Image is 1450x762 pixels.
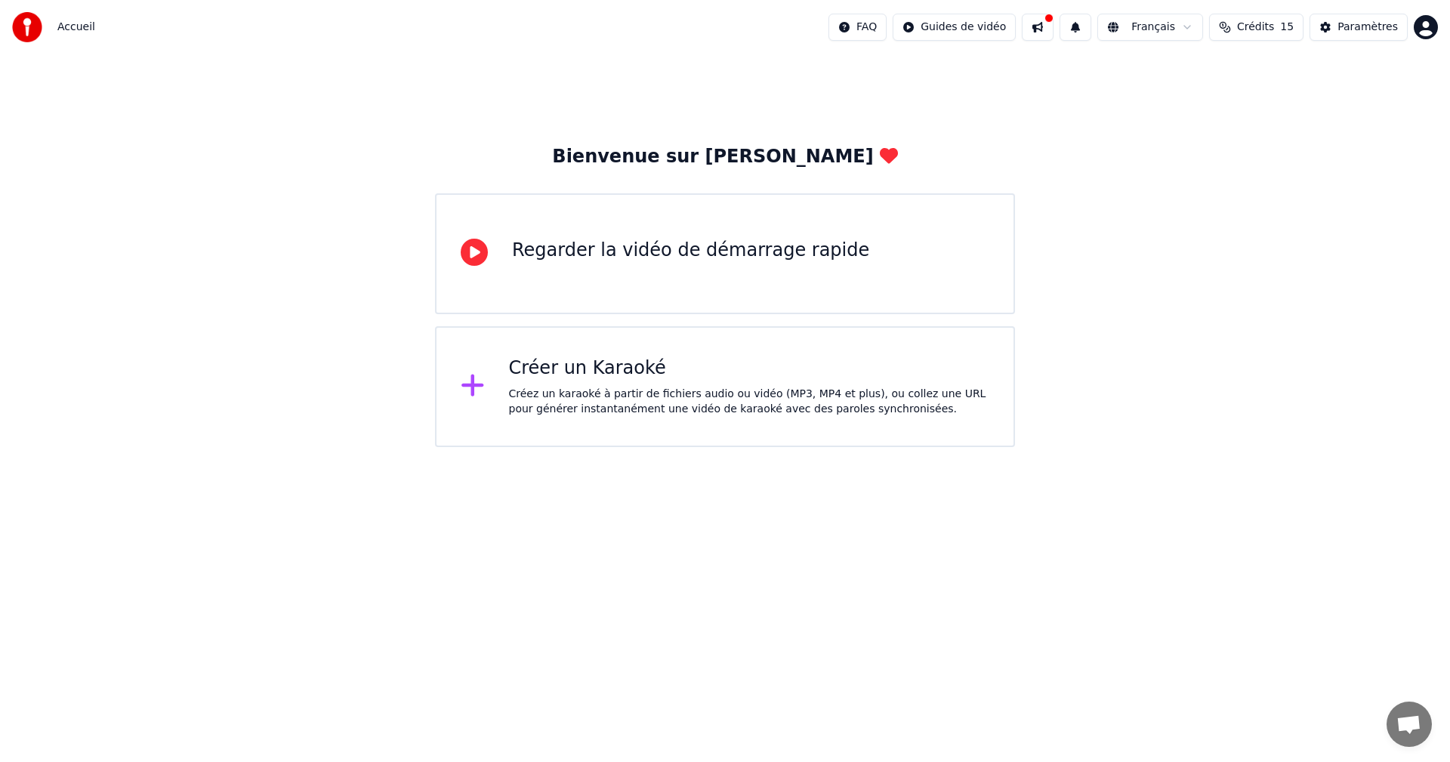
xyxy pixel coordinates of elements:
[57,20,95,35] span: Accueil
[12,12,42,42] img: youka
[828,14,887,41] button: FAQ
[509,387,990,417] div: Créez un karaoké à partir de fichiers audio ou vidéo (MP3, MP4 et plus), ou collez une URL pour g...
[1337,20,1398,35] div: Paramètres
[1237,20,1274,35] span: Crédits
[57,20,95,35] nav: breadcrumb
[1280,20,1294,35] span: 15
[512,239,869,263] div: Regarder la vidéo de démarrage rapide
[1310,14,1408,41] button: Paramètres
[1387,702,1432,747] div: Ouvrir le chat
[509,356,990,381] div: Créer un Karaoké
[552,145,897,169] div: Bienvenue sur [PERSON_NAME]
[893,14,1016,41] button: Guides de vidéo
[1209,14,1303,41] button: Crédits15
